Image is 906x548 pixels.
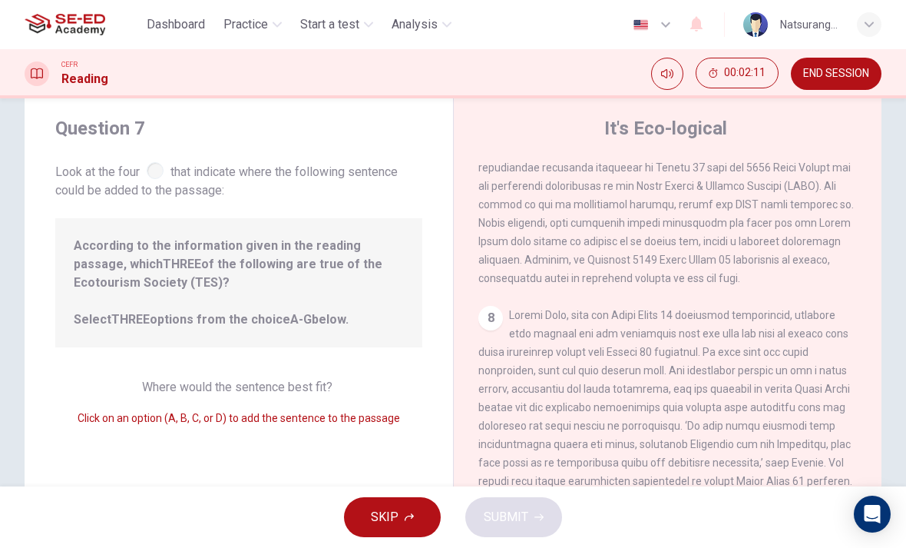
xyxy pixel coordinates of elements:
[25,9,105,40] img: SE-ED Academy logo
[61,59,78,70] span: CEFR
[25,9,141,40] a: SE-ED Academy logo
[392,15,438,34] span: Analysis
[743,12,768,37] img: Profile picture
[696,58,779,88] button: 00:02:11
[163,257,201,271] b: THREE
[217,11,288,38] button: Practice
[696,58,779,90] div: Hide
[604,116,727,141] h4: It's Eco-logical
[74,237,404,329] span: According to the information given in the reading passage, which of the following are true of the...
[111,312,150,327] b: THREE
[78,412,400,424] span: Click on an option (A, B, C, or D) to add the sentence to the passage
[300,15,359,34] span: Start a test
[223,15,268,34] span: Practice
[780,15,838,34] div: Natsurang Seingampong
[791,58,881,90] button: END SESSION
[290,312,312,327] b: A-G
[803,68,869,80] span: END SESSION
[142,380,336,394] span: Where would the sentence best fit?
[651,58,683,90] div: Mute
[141,11,211,38] button: Dashboard
[631,19,650,31] img: en
[61,70,108,88] h1: Reading
[385,11,458,38] button: Analysis
[147,15,205,34] span: Dashboard
[371,506,398,528] span: SKIP
[55,159,422,200] span: Look at the four that indicate where the following sentence could be added to the passage:
[55,116,422,141] h4: Question 7
[854,496,891,533] div: Open Intercom Messenger
[724,67,765,79] span: 00:02:11
[344,497,441,537] button: SKIP
[478,306,503,330] div: 8
[294,11,379,38] button: Start a test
